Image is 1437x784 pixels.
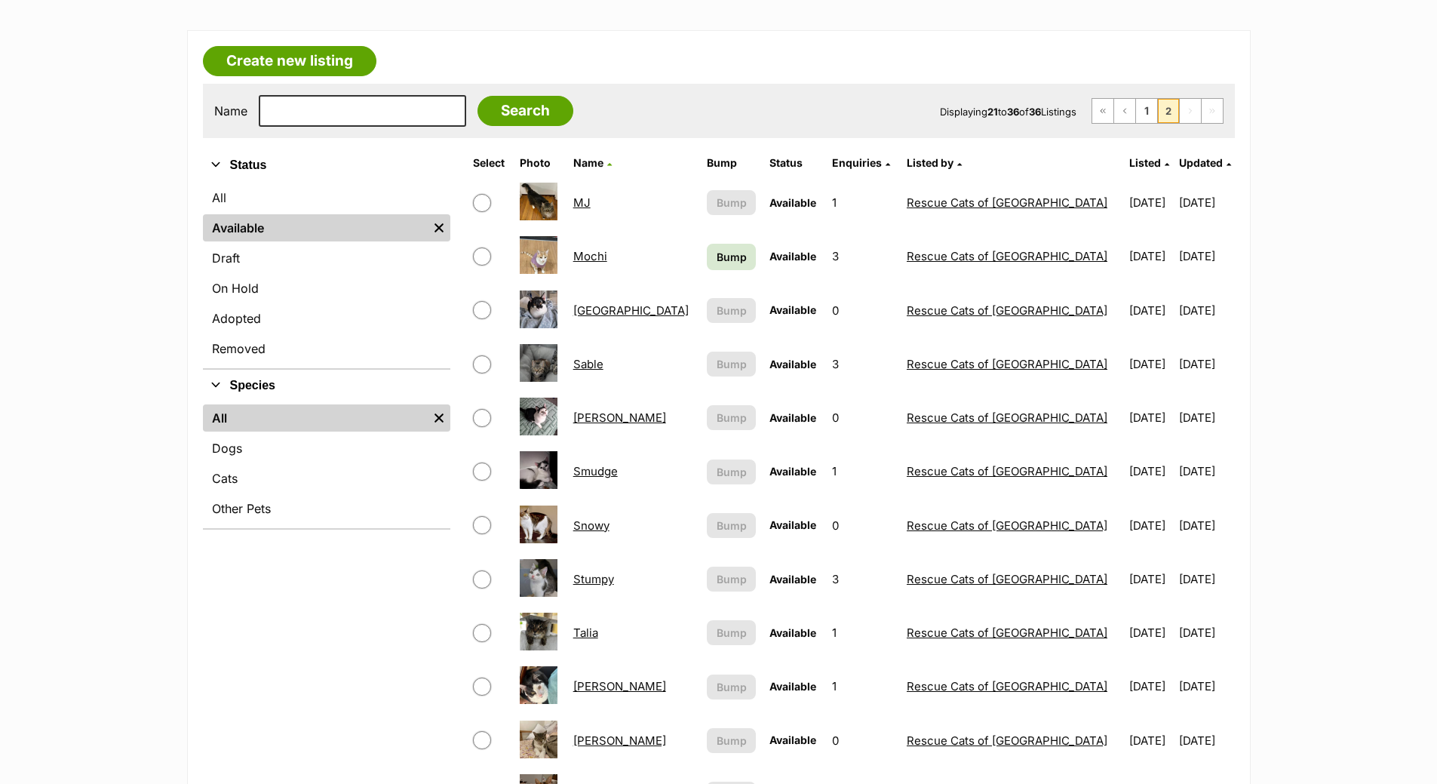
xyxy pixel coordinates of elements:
[203,401,450,528] div: Species
[1123,177,1178,229] td: [DATE]
[707,352,756,377] button: Bump
[214,104,247,118] label: Name
[203,376,450,395] button: Species
[203,495,450,522] a: Other Pets
[1180,99,1201,123] span: Next page
[826,392,899,444] td: 0
[769,733,816,746] span: Available
[826,660,899,712] td: 1
[769,250,816,263] span: Available
[573,249,607,263] a: Mochi
[907,249,1107,263] a: Rescue Cats of [GEOGRAPHIC_DATA]
[832,156,890,169] a: Enquiries
[769,518,816,531] span: Available
[826,715,899,767] td: 0
[717,356,747,372] span: Bump
[717,303,747,318] span: Bump
[717,571,747,587] span: Bump
[203,404,428,432] a: All
[832,156,882,169] span: translation missing: en.admin.listings.index.attributes.enquiries
[707,728,756,753] button: Bump
[826,230,899,282] td: 3
[1179,660,1233,712] td: [DATE]
[1158,99,1179,123] span: Page 2
[428,404,450,432] a: Remove filter
[573,303,689,318] a: [GEOGRAPHIC_DATA]
[940,106,1076,118] span: Displaying to of Listings
[769,411,816,424] span: Available
[907,156,962,169] a: Listed by
[717,625,747,641] span: Bump
[1179,177,1233,229] td: [DATE]
[769,358,816,370] span: Available
[1092,99,1113,123] a: First page
[1179,156,1223,169] span: Updated
[707,567,756,592] button: Bump
[1092,98,1224,124] nav: Pagination
[717,410,747,426] span: Bump
[717,195,747,211] span: Bump
[826,553,899,605] td: 3
[1029,106,1041,118] strong: 36
[826,607,899,659] td: 1
[573,679,666,693] a: [PERSON_NAME]
[1179,607,1233,659] td: [DATE]
[707,244,756,270] a: Bump
[907,518,1107,533] a: Rescue Cats of [GEOGRAPHIC_DATA]
[1123,553,1178,605] td: [DATE]
[1179,553,1233,605] td: [DATE]
[826,338,899,390] td: 3
[769,303,816,316] span: Available
[573,572,614,586] a: Stumpy
[1007,106,1019,118] strong: 36
[707,190,756,215] button: Bump
[1202,99,1223,123] span: Last page
[203,244,450,272] a: Draft
[907,357,1107,371] a: Rescue Cats of [GEOGRAPHIC_DATA]
[717,249,747,265] span: Bump
[826,177,899,229] td: 1
[1123,392,1178,444] td: [DATE]
[707,298,756,323] button: Bump
[707,405,756,430] button: Bump
[769,573,816,586] span: Available
[717,733,747,749] span: Bump
[203,184,450,211] a: All
[203,465,450,492] a: Cats
[1123,660,1178,712] td: [DATE]
[1129,156,1161,169] span: Listed
[769,626,816,639] span: Available
[987,106,998,118] strong: 21
[477,96,573,126] input: Search
[769,680,816,693] span: Available
[203,181,450,368] div: Status
[573,357,603,371] a: Sable
[1179,338,1233,390] td: [DATE]
[1179,715,1233,767] td: [DATE]
[717,464,747,480] span: Bump
[907,626,1107,640] a: Rescue Cats of [GEOGRAPHIC_DATA]
[1179,392,1233,444] td: [DATE]
[907,572,1107,586] a: Rescue Cats of [GEOGRAPHIC_DATA]
[907,156,953,169] span: Listed by
[514,151,566,175] th: Photo
[573,733,666,748] a: [PERSON_NAME]
[763,151,824,175] th: Status
[1179,500,1233,552] td: [DATE]
[203,275,450,302] a: On Hold
[573,156,603,169] span: Name
[907,733,1107,748] a: Rescue Cats of [GEOGRAPHIC_DATA]
[907,195,1107,210] a: Rescue Cats of [GEOGRAPHIC_DATA]
[907,303,1107,318] a: Rescue Cats of [GEOGRAPHIC_DATA]
[769,465,816,478] span: Available
[1123,338,1178,390] td: [DATE]
[1179,445,1233,497] td: [DATE]
[717,679,747,695] span: Bump
[1123,500,1178,552] td: [DATE]
[573,410,666,425] a: [PERSON_NAME]
[573,626,598,640] a: Talia
[203,46,376,76] a: Create new listing
[203,155,450,175] button: Status
[826,284,899,337] td: 0
[1123,284,1178,337] td: [DATE]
